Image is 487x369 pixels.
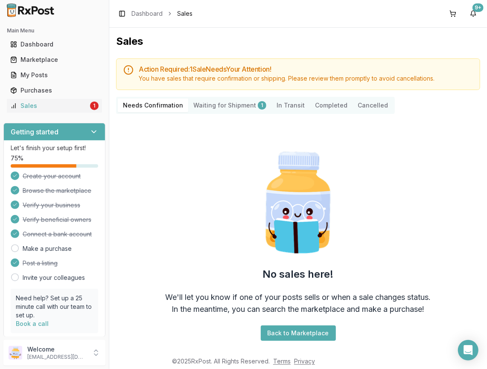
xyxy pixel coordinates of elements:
[7,67,102,83] a: My Posts
[23,259,58,267] span: Post a listing
[16,320,49,327] a: Book a call
[23,201,80,209] span: Verify your business
[11,127,58,137] h3: Getting started
[139,66,473,73] h5: Action Required: 1 Sale Need s Your Attention!
[177,9,192,18] span: Sales
[467,7,480,20] button: 9+
[23,172,81,180] span: Create your account
[7,98,102,113] a: Sales1
[116,35,480,48] h1: Sales
[3,53,105,67] button: Marketplace
[23,244,72,253] a: Make a purchase
[166,291,431,303] div: We'll let you know if one of your posts sells or when a sale changes status.
[3,3,58,17] img: RxPost Logo
[3,99,105,113] button: Sales1
[7,83,102,98] a: Purchases
[9,346,22,360] img: User avatar
[27,354,87,360] p: [EMAIL_ADDRESS][DOMAIN_NAME]
[7,37,102,52] a: Dashboard
[261,325,336,341] button: Back to Marketplace
[139,74,473,83] div: You have sales that require confirmation or shipping. Please review them promptly to avoid cancel...
[353,99,393,112] button: Cancelled
[23,273,85,282] a: Invite your colleagues
[273,357,291,365] a: Terms
[271,99,310,112] button: In Transit
[10,55,99,64] div: Marketplace
[11,144,98,152] p: Let's finish your setup first!
[3,84,105,97] button: Purchases
[118,99,188,112] button: Needs Confirmation
[244,148,353,257] img: Smart Pill Bottle
[10,71,99,79] div: My Posts
[23,215,91,224] span: Verify beneficial owners
[10,86,99,95] div: Purchases
[23,230,92,238] span: Connect a bank account
[310,99,353,112] button: Completed
[10,40,99,49] div: Dashboard
[131,9,163,18] a: Dashboard
[188,99,271,112] button: Waiting for Shipment
[7,27,102,34] h2: Main Menu
[131,9,192,18] nav: breadcrumb
[3,38,105,51] button: Dashboard
[27,345,87,354] p: Welcome
[3,68,105,82] button: My Posts
[458,340,478,360] div: Open Intercom Messenger
[23,186,91,195] span: Browse the marketplace
[263,267,334,281] h2: No sales here!
[294,357,315,365] a: Privacy
[11,154,23,163] span: 75 %
[10,102,88,110] div: Sales
[16,294,93,320] p: Need help? Set up a 25 minute call with our team to set up.
[172,303,425,315] div: In the meantime, you can search the marketplace and make a purchase!
[258,101,266,110] div: 1
[7,52,102,67] a: Marketplace
[472,3,484,12] div: 9+
[90,102,99,110] div: 1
